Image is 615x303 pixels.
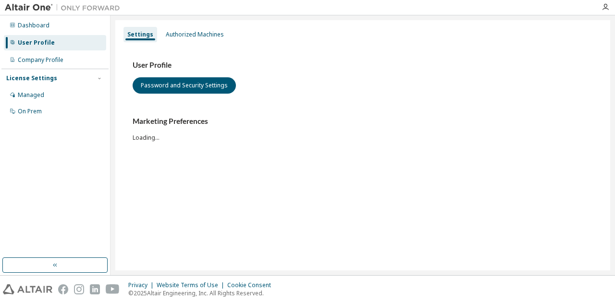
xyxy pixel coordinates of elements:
[157,281,227,289] div: Website Terms of Use
[133,61,593,70] h3: User Profile
[18,39,55,47] div: User Profile
[5,3,125,12] img: Altair One
[133,77,236,94] button: Password and Security Settings
[18,108,42,115] div: On Prem
[128,289,277,297] p: © 2025 Altair Engineering, Inc. All Rights Reserved.
[127,31,153,38] div: Settings
[18,22,49,29] div: Dashboard
[18,91,44,99] div: Managed
[128,281,157,289] div: Privacy
[58,284,68,294] img: facebook.svg
[90,284,100,294] img: linkedin.svg
[74,284,84,294] img: instagram.svg
[6,74,57,82] div: License Settings
[166,31,224,38] div: Authorized Machines
[3,284,52,294] img: altair_logo.svg
[133,117,593,126] h3: Marketing Preferences
[227,281,277,289] div: Cookie Consent
[133,117,593,141] div: Loading...
[18,56,63,64] div: Company Profile
[106,284,120,294] img: youtube.svg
